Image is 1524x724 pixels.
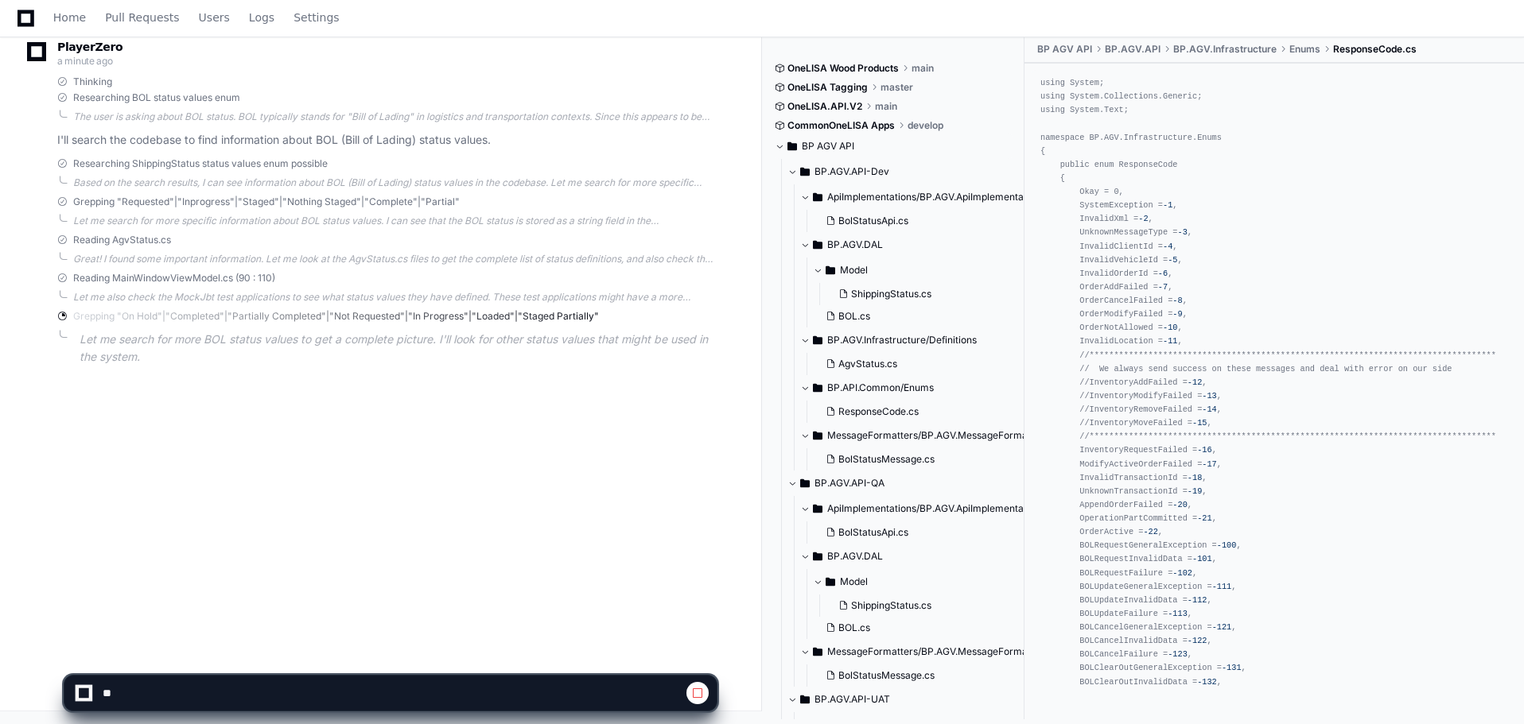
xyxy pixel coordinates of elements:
span: main [912,62,934,75]
svg: Directory [800,474,810,493]
span: MessageFormatters/BP.AGV.MessageFormatter.Base/Messages [827,429,1038,442]
span: Logs [249,13,274,22]
span: BP.AGV.Infrastructure/Definitions [827,334,977,347]
span: BolStatusMessage.cs [838,453,935,466]
span: CommonOneLISA Apps [787,119,895,132]
button: BolStatusMessage.cs [819,448,1028,470]
button: BP.AGV.DAL [800,232,1038,257]
div: Based on the search results, I can see information about BOL (Bill of Lading) status values in th... [73,176,717,189]
span: -113 [1168,609,1188,618]
svg: Directory [826,261,835,280]
span: Researching ShippingStatus status values enum possible [73,157,328,170]
span: ApiImplementations/BP.AGV.ApiImplementation.Base [827,191,1038,203]
span: ShippingStatus.cs [851,288,931,300]
span: Grepping "On Hold"|"Completed"|"Partially Completed"|"Not Requested"|"In Progress"|"Loaded"|"Stag... [73,310,599,323]
span: -15 [1192,418,1207,428]
span: -3 [1178,227,1188,237]
svg: Directory [813,499,822,518]
span: Thinking [73,75,112,88]
svg: Directory [800,162,810,181]
span: -12 [1188,377,1202,387]
span: -5 [1168,255,1177,265]
span: BolStatusApi.cs [838,526,908,539]
svg: Directory [813,642,822,661]
p: I'll search the codebase to find information about BOL (Bill of Lading) status values. [57,131,717,149]
span: -111 [1212,582,1232,591]
div: Let me also check the MockJbt test applications to see what status values they have defined. Thes... [73,291,717,304]
span: BP.AGV.Infrastructure [1173,43,1277,56]
div: The user is asking about BOL status. BOL typically stands for "Bill of Lading" in logistics and t... [73,110,717,123]
span: AgvStatus.cs [838,358,897,370]
span: -19 [1188,486,1202,496]
span: ResponseCode.cs [838,405,919,418]
span: Home [53,13,86,22]
span: ApiImplementations/BP.AGV.ApiImplementation.Base [827,502,1038,515]
span: -1 [1163,200,1172,210]
span: Grepping "Requested"|"Inprogress"|"Staged"|"Nothing Staged"|"Complete"|"Partial" [73,196,460,208]
span: -4 [1163,242,1172,251]
svg: Directory [813,188,822,207]
span: ShippingStatus.cs [851,599,931,612]
button: BP.AGV.DAL [800,544,1038,569]
span: -11 [1163,336,1177,346]
span: BP.API.Common/Enums [827,381,934,394]
span: BP.AGV.DAL [827,238,883,251]
p: Let me search for more BOL status values to get a complete picture. I'll look for other status va... [80,331,717,367]
span: BP.AGV.DAL [827,550,883,563]
span: -17 [1202,459,1216,469]
button: BOL.cs [819,617,1028,639]
span: BP.AGV.API-QA [814,477,884,490]
button: ApiImplementations/BP.AGV.ApiImplementation.Base [800,496,1038,521]
span: -9 [1172,309,1182,319]
button: MessageFormatters/BP.AGV.MessageFormatter.Base/Messages [800,423,1038,448]
span: BOL.cs [838,310,870,323]
button: ApiImplementations/BP.AGV.ApiImplementation.Base [800,184,1038,210]
span: ResponseCode.cs [1333,43,1417,56]
span: Settings [294,13,339,22]
button: Model [813,257,1038,283]
span: -102 [1172,568,1192,578]
span: Model [840,575,868,588]
span: -14 [1202,405,1216,414]
svg: Directory [826,572,835,591]
span: Reading AgvStatus.cs [73,234,171,246]
span: -10 [1163,323,1177,332]
svg: Directory [813,547,822,566]
button: AgvStatus.cs [819,353,1028,375]
button: BP.AGV.API-Dev [787,159,1025,184]
span: Users [199,13,230,22]
span: BP AGV API [1037,43,1092,56]
button: BolStatusApi.cs [819,210,1028,232]
span: Model [840,264,868,277]
div: Let me search for more specific information about BOL status values. I can see that the BOL statu... [73,215,717,227]
span: main [875,100,897,113]
span: Researching BOL status values enum [73,91,240,104]
span: BolStatusApi.cs [838,215,908,227]
span: -22 [1143,527,1157,536]
span: -100 [1217,540,1237,550]
button: BP.AGV.API-QA [787,470,1025,496]
button: MessageFormatters/BP.AGV.MessageFormatter.Base/Messages [800,639,1038,664]
span: BOL.cs [838,621,870,634]
span: -13 [1202,391,1216,401]
button: BP AGV API [775,134,1013,159]
button: ResponseCode.cs [819,401,1028,423]
button: ShippingStatus.cs [832,283,1028,305]
span: PlayerZero [57,42,122,52]
span: OneLISA.API.V2 [787,100,862,113]
svg: Directory [813,426,822,445]
span: a minute ago [57,55,112,67]
span: master [881,81,913,94]
span: OneLISA Tagging [787,81,868,94]
span: -18 [1188,473,1202,482]
span: -6 [1158,269,1168,278]
button: BP.AGV.Infrastructure/Definitions [800,327,1038,353]
span: BP AGV API [802,140,854,153]
span: -16 [1197,445,1211,455]
svg: Directory [813,331,822,350]
span: OneLISA Wood Products [787,62,899,75]
span: Pull Requests [105,13,179,22]
span: -7 [1158,282,1168,292]
span: MessageFormatters/BP.AGV.MessageFormatter.Base/Messages [827,645,1038,658]
span: Reading MainWindowViewModel.cs (90 : 110) [73,272,275,285]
